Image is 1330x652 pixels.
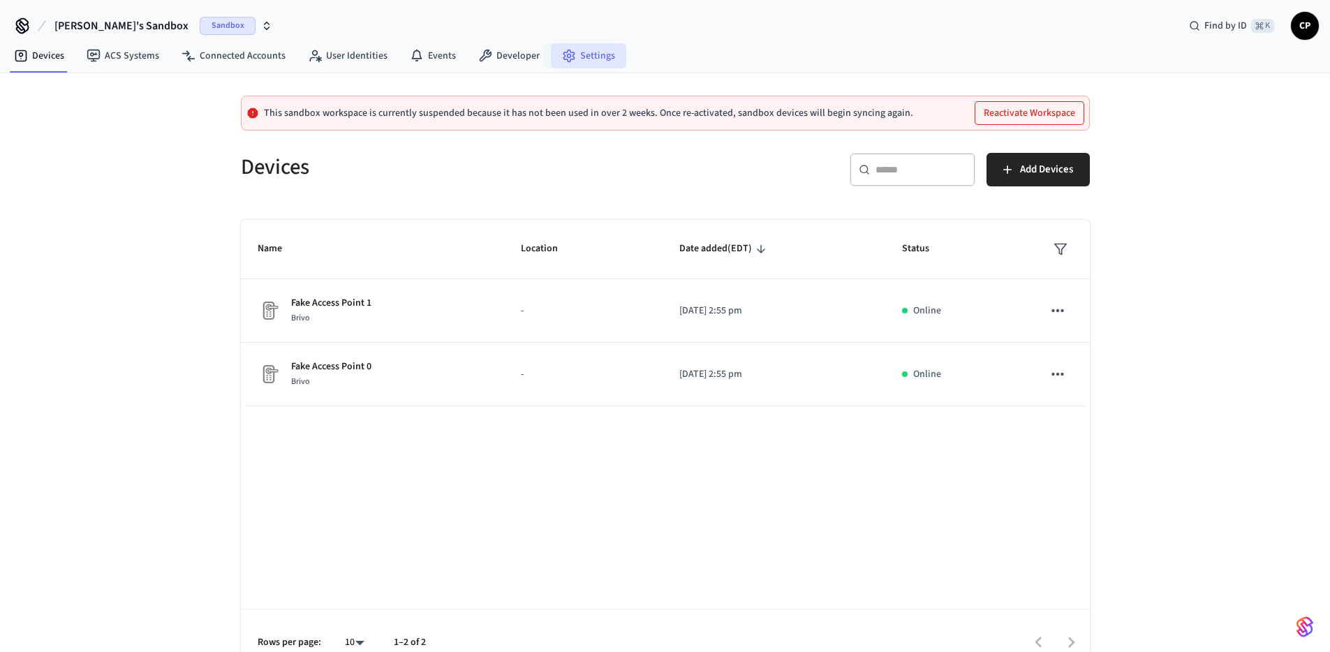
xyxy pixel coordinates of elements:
[291,360,371,374] p: Fake Access Point 0
[1291,12,1319,40] button: CP
[258,238,300,260] span: Name
[297,43,399,68] a: User Identities
[679,238,770,260] span: Date added(EDT)
[241,220,1090,406] table: sticky table
[241,153,657,181] h5: Devices
[913,304,941,318] p: Online
[1296,616,1313,638] img: SeamLogoGradient.69752ec5.svg
[1292,13,1317,38] span: CP
[394,635,426,650] p: 1–2 of 2
[551,43,626,68] a: Settings
[258,299,280,322] img: Placeholder Lock Image
[258,363,280,385] img: Placeholder Lock Image
[987,153,1090,186] button: Add Devices
[291,296,371,311] p: Fake Access Point 1
[1178,13,1285,38] div: Find by ID⌘ K
[75,43,170,68] a: ACS Systems
[54,17,189,34] span: [PERSON_NAME]'s Sandbox
[399,43,467,68] a: Events
[1020,161,1073,179] span: Add Devices
[467,43,551,68] a: Developer
[264,108,913,119] p: This sandbox workspace is currently suspended because it has not been used in over 2 weeks. Once ...
[679,367,869,382] p: [DATE] 2:55 pm
[1251,19,1274,33] span: ⌘ K
[200,17,256,35] span: Sandbox
[291,376,310,387] span: Brivo
[902,238,947,260] span: Status
[975,102,1084,124] button: Reactivate Workspace
[521,238,576,260] span: Location
[1204,19,1247,33] span: Find by ID
[3,43,75,68] a: Devices
[291,312,310,324] span: Brivo
[913,367,941,382] p: Online
[521,367,646,382] p: -
[170,43,297,68] a: Connected Accounts
[679,304,869,318] p: [DATE] 2:55 pm
[258,635,321,650] p: Rows per page:
[521,304,646,318] p: -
